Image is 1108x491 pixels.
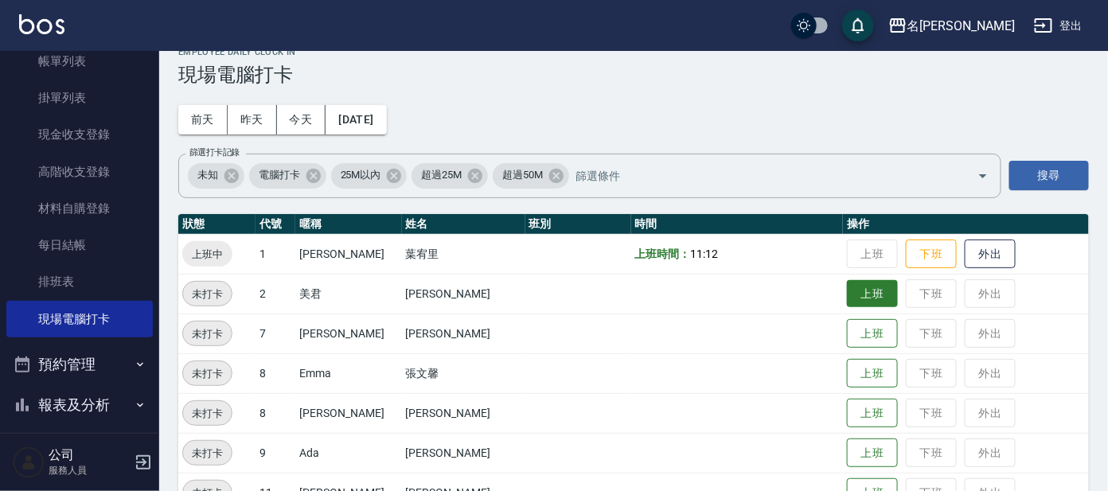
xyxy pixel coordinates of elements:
h3: 現場電腦打卡 [178,64,1089,86]
a: 每日結帳 [6,227,153,263]
a: 帳單列表 [6,43,153,80]
td: Emma [295,353,401,393]
button: 下班 [906,240,957,269]
button: 報表及分析 [6,384,153,426]
a: 排班表 [6,263,153,300]
div: 名[PERSON_NAME] [907,16,1015,36]
td: 7 [256,314,295,353]
button: [DATE] [326,105,386,134]
td: 1 [256,234,295,274]
button: 名[PERSON_NAME] [882,10,1021,42]
button: 登出 [1028,11,1089,41]
button: 預約管理 [6,344,153,385]
td: [PERSON_NAME] [295,393,401,433]
th: 代號 [256,214,295,235]
th: 姓名 [402,214,525,235]
h5: 公司 [49,447,130,463]
td: [PERSON_NAME] [402,314,525,353]
button: 搜尋 [1009,161,1089,190]
td: 葉宥里 [402,234,525,274]
td: 美君 [295,274,401,314]
td: 張文馨 [402,353,525,393]
a: 材料自購登錄 [6,190,153,227]
input: 篩選條件 [572,162,950,189]
td: [PERSON_NAME] [402,393,525,433]
button: 上班 [847,359,898,388]
a: 現場電腦打卡 [6,301,153,337]
button: 今天 [277,105,326,134]
span: 超過50M [493,167,552,183]
span: 11:12 [691,247,719,260]
button: save [842,10,874,41]
td: Ada [295,433,401,473]
td: 9 [256,433,295,473]
span: 上班中 [182,246,232,263]
div: 超過50M [493,163,569,189]
a: 現金收支登錄 [6,116,153,153]
th: 狀態 [178,214,256,235]
button: Open [970,163,996,189]
b: 上班時間： [635,247,691,260]
button: 客戶管理 [6,426,153,467]
img: Person [13,446,45,478]
span: 未打卡 [183,365,232,382]
td: [PERSON_NAME] [402,433,525,473]
button: 上班 [847,280,898,308]
div: 電腦打卡 [249,163,326,189]
a: 高階收支登錄 [6,154,153,190]
th: 暱稱 [295,214,401,235]
td: [PERSON_NAME] [295,314,401,353]
img: Logo [19,14,64,34]
div: 25M以內 [331,163,408,189]
th: 班別 [525,214,631,235]
td: [PERSON_NAME] [295,234,401,274]
td: 2 [256,274,295,314]
div: 未知 [188,163,244,189]
th: 操作 [843,214,1089,235]
th: 時間 [631,214,843,235]
span: 電腦打卡 [249,167,310,183]
h2: Employee Daily Clock In [178,47,1089,57]
span: 未打卡 [183,405,232,422]
p: 服務人員 [49,463,130,477]
td: 8 [256,393,295,433]
span: 25M以內 [331,167,391,183]
button: 上班 [847,399,898,428]
button: 前天 [178,105,228,134]
td: [PERSON_NAME] [402,274,525,314]
span: 未打卡 [183,286,232,302]
span: 未知 [188,167,228,183]
button: 昨天 [228,105,277,134]
td: 8 [256,353,295,393]
div: 超過25M [412,163,488,189]
label: 篩選打卡記錄 [189,146,240,158]
button: 上班 [847,319,898,349]
span: 未打卡 [183,445,232,462]
button: 上班 [847,438,898,468]
a: 掛單列表 [6,80,153,116]
span: 未打卡 [183,325,232,342]
button: 外出 [965,240,1016,269]
span: 超過25M [412,167,471,183]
